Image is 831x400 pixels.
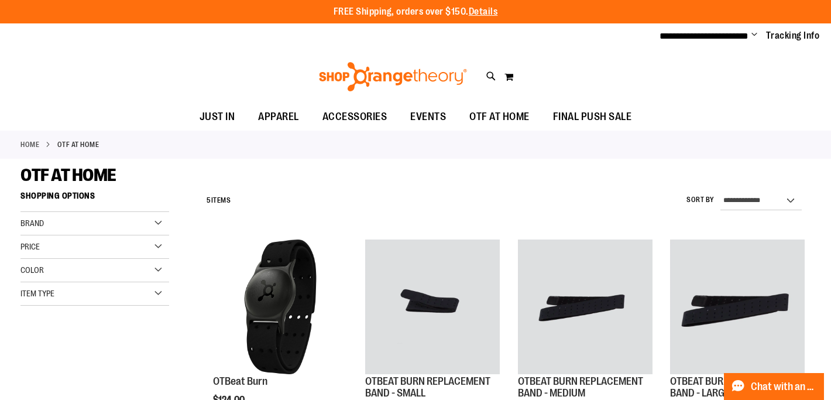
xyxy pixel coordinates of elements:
span: Color [20,265,44,275]
span: APPAREL [258,104,299,130]
a: OTBEAT BURN REPLACEMENT BAND - MEDIUM [518,375,643,399]
strong: Shopping Options [20,186,169,212]
img: OTBEAT BURN REPLACEMENT BAND - SMALL [365,240,500,374]
span: Price [20,242,40,251]
a: OTBeat Burn [213,375,267,387]
button: Account menu [751,30,757,42]
button: Chat with an Expert [724,373,825,400]
img: OTBEAT BURN REPLACEMENT BAND - LARGE [670,240,805,374]
h2: Items [207,192,231,210]
span: 5 [207,196,211,204]
span: EVENTS [410,104,446,130]
span: Brand [20,218,44,228]
a: OTBEAT BURN REPLACEMENT BAND - LARGE [670,375,795,399]
a: Details [469,6,498,17]
p: FREE Shipping, orders over $150. [334,5,498,19]
a: OTBEAT BURN REPLACEMENT BAND - SMALL [365,375,490,399]
img: Main view of OTBeat Burn 6.0-C [213,240,348,374]
img: OTBEAT BURN REPLACEMENT BAND - MEDIUM [518,240,653,374]
a: Main view of OTBeat Burn 6.0-C [213,240,348,376]
strong: OTF AT HOME [57,139,99,150]
span: Chat with an Expert [751,381,817,392]
a: OTBEAT BURN REPLACEMENT BAND - MEDIUM [518,240,653,376]
a: Home [20,139,39,150]
span: OTF AT HOME [20,165,116,185]
span: OTF AT HOME [469,104,530,130]
a: Tracking Info [766,29,820,42]
a: OTBEAT BURN REPLACEMENT BAND - SMALL [365,240,500,376]
a: OTBEAT BURN REPLACEMENT BAND - LARGE [670,240,805,376]
span: JUST IN [200,104,235,130]
span: ACCESSORIES [322,104,387,130]
img: Shop Orangetheory [317,62,469,91]
span: Item Type [20,289,54,298]
label: Sort By [686,195,715,205]
span: FINAL PUSH SALE [553,104,632,130]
